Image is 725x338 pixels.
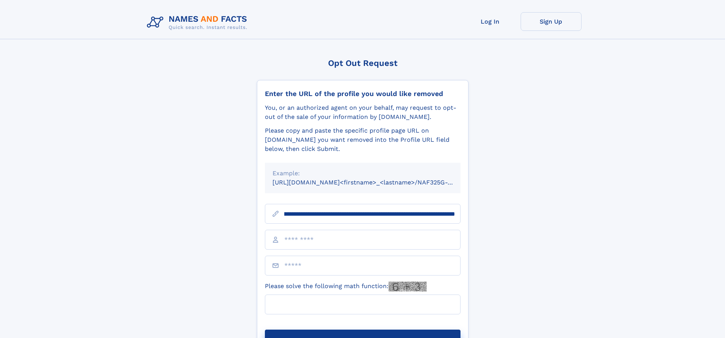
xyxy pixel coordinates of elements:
[460,12,521,31] a: Log In
[272,179,475,186] small: [URL][DOMAIN_NAME]<firstname>_<lastname>/NAF325G-xxxxxxxx
[144,12,253,33] img: Logo Names and Facts
[257,58,468,68] div: Opt Out Request
[265,126,460,154] div: Please copy and paste the specific profile page URL on [DOMAIN_NAME] you want removed into the Pr...
[265,103,460,122] div: You, or an authorized agent on your behalf, may request to opt-out of the sale of your informatio...
[265,282,427,292] label: Please solve the following math function:
[521,12,582,31] a: Sign Up
[265,90,460,98] div: Enter the URL of the profile you would like removed
[272,169,453,178] div: Example:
